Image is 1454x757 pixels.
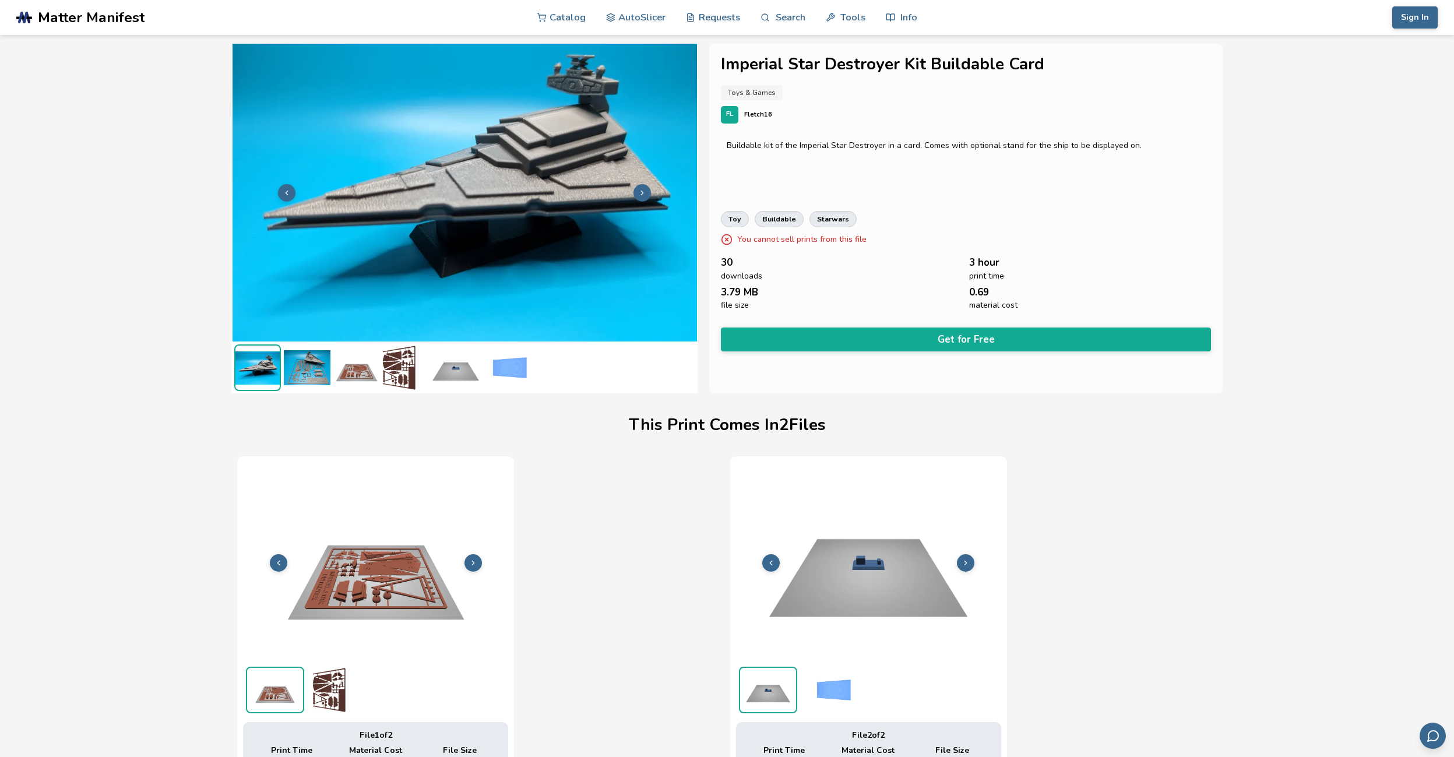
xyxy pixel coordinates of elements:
[349,746,402,755] span: Material Cost
[432,344,479,391] img: Destroyer_stand_0.9_Print_Bed_Preview
[935,746,969,755] span: File Size
[745,731,992,740] div: File 2 of 2
[969,301,1018,310] span: material cost
[726,111,733,118] span: FL
[252,731,499,740] div: File 1 of 2
[38,9,145,26] span: Matter Manifest
[755,211,804,227] a: buildable
[744,108,772,121] p: Fletch16
[969,272,1004,281] span: print time
[740,668,796,712] img: Destroyer_stand_0.9_Print_Bed_Preview
[1392,6,1438,29] button: Sign In
[1420,723,1446,749] button: Send feedback via email
[721,85,783,100] a: Toys & Games
[842,746,895,755] span: Material Cost
[763,746,805,755] span: Print Time
[443,746,477,755] span: File Size
[721,211,749,227] a: toy
[482,344,529,391] img: Destroyer_stand_0.9_3D_Preview
[247,668,303,712] img: Destroyer_v64_0.9_Print_Bed_Preview
[727,141,1205,150] div: Buildable kit of the Imperial Star Destroyer in a card. Comes with optional stand for the ship to...
[307,667,365,713] img: Destroyer_v64_0.9_3D_Preview
[271,746,312,755] span: Print Time
[721,55,1210,73] h1: Imperial Star Destroyer Kit Buildable Card
[383,344,429,391] img: Destroyer_v64_0.9_3D_Preview
[800,667,858,713] img: Destroyer_stand_0.9_3D_Preview
[969,287,989,298] span: 0.69
[969,257,999,268] span: 3 hour
[721,287,758,298] span: 3.79 MB
[333,344,380,391] img: Destroyer_v64_0.9_Print_Bed_Preview
[721,301,749,310] span: file size
[721,328,1210,351] button: Get for Free
[721,257,733,268] span: 30
[809,211,857,227] a: starwars
[721,272,762,281] span: downloads
[629,416,826,434] h1: This Print Comes In 2 File s
[737,233,867,245] p: You cannot sell prints from this file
